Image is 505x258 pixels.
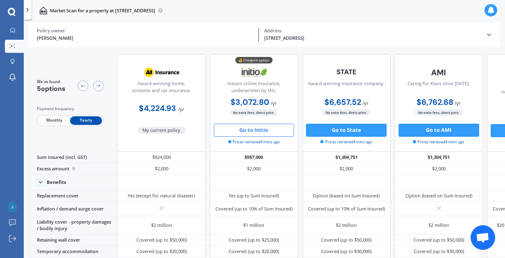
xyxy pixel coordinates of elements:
[362,100,369,106] span: / yr
[210,152,298,163] div: $957,000
[37,84,66,93] span: 5 options
[320,139,372,145] span: Prices retrieved 4 mins ago
[235,57,272,63] div: 💰 Cheapest option
[230,109,278,115] span: No extra fees, direct price.
[229,237,279,243] div: Covered (up to $25,000)
[50,7,155,14] p: Market Scan for a property at [STREET_ADDRESS]
[37,28,253,34] div: Policy owner
[321,248,371,255] div: Covered (up to $30,000)
[47,179,66,185] div: Benefits
[215,206,292,212] div: Covered (up to 10% of Sum Insured)
[37,79,66,85] span: We've found
[264,28,480,34] div: Address
[394,152,483,163] div: $1,304,751
[136,248,187,255] div: Covered (up to $20,000)
[229,192,279,199] div: Yes (up to Sum Insured)
[313,192,380,199] div: Option (based on Sum Insured)
[243,222,264,229] div: $1 million
[7,202,17,212] img: e51844ead1682f5849aef27abaee273b
[29,234,117,246] div: Retaining wall cover
[413,139,464,145] span: Prices retrieved 4 mins ago
[321,237,371,243] div: Covered (up to $50,000)
[70,116,102,125] span: Yearly
[306,124,387,137] button: Go to State
[117,163,206,174] div: $2,000
[29,246,117,258] div: Temporary accommodation
[322,109,370,115] span: No extra fees, direct price.
[271,100,277,106] span: / yr
[325,64,368,80] img: State-text-1.webp
[29,202,117,216] div: Inflation / demand surge cover
[37,106,104,112] div: Payment frequency
[417,64,460,81] img: AMI-text-1.webp
[178,106,184,112] span: / yr
[39,7,47,14] img: home-and-contents.b802091223b8502ef2dd.svg
[408,80,470,97] div: Caring for Kiwis since [DATE].
[128,192,195,199] div: Yes (except for natural disaster)
[140,64,183,81] img: AA.webp
[228,139,280,145] span: Prices retrieved 4 mins ago
[308,80,385,97] div: Award winning insurance company.
[415,109,463,115] span: No extra fees, direct price.
[210,163,298,174] div: $2,000
[29,216,117,234] div: Liability cover - property damages / bodily injury
[302,152,391,163] div: $1,304,751
[29,190,117,202] div: Replacement cover
[471,225,495,250] a: Open chat
[455,100,461,106] span: / yr
[229,248,279,255] div: Covered (up to $20,000)
[336,222,357,229] div: $2 million
[417,97,453,107] b: $6,762.68
[428,222,449,229] div: $2 million
[123,80,200,97] div: Award-winning home, contents and car insurance.
[214,124,294,137] button: Go to Initio
[394,163,483,174] div: $2,000
[414,237,464,243] div: Covered (up to $50,000)
[324,97,361,107] b: $6,657.52
[399,124,479,137] button: Go to AMI
[29,163,117,174] div: Excess amount
[117,152,206,163] div: $924,000
[38,116,70,125] span: Monthly
[151,222,172,229] div: $2 million
[215,80,292,97] div: Instant online insurance; underwritten by IAG.
[232,64,276,81] img: Initio.webp
[231,97,269,107] b: $3,072.80
[37,35,253,42] div: [PERSON_NAME]
[308,206,385,212] div: Covered (up to 10% of Sum Insured)
[264,35,480,42] div: [STREET_ADDRESS]
[136,237,187,243] div: Covered (up to $50,000)
[302,163,391,174] div: $2,000
[138,127,186,134] span: My current policy
[414,248,464,255] div: Covered (up to $30,000)
[139,103,176,113] b: $4,224.93
[405,192,472,199] div: Option (based on Sum Insured)
[29,152,117,163] div: Sum insured (incl. GST)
